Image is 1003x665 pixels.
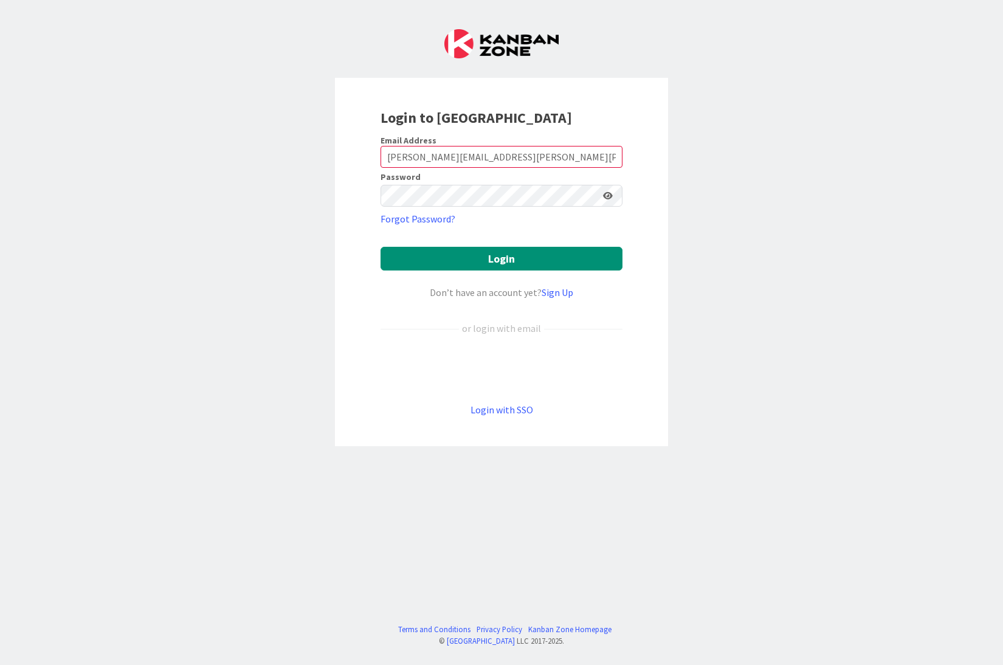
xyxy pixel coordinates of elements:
[392,635,612,647] div: © LLC 2017- 2025 .
[477,624,522,635] a: Privacy Policy
[542,286,573,298] a: Sign Up
[398,624,470,635] a: Terms and Conditions
[381,212,455,226] a: Forgot Password?
[381,247,622,270] button: Login
[374,356,629,382] iframe: Sign in with Google Button
[584,188,598,203] keeper-lock: Open Keeper Popup
[381,108,572,127] b: Login to [GEOGRAPHIC_DATA]
[470,404,533,416] a: Login with SSO
[602,150,616,164] keeper-lock: Open Keeper Popup
[381,285,622,300] div: Don’t have an account yet?
[447,636,515,646] a: [GEOGRAPHIC_DATA]
[381,173,421,181] label: Password
[381,135,436,146] label: Email Address
[459,321,544,336] div: or login with email
[528,624,612,635] a: Kanban Zone Homepage
[444,29,559,58] img: Kanban Zone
